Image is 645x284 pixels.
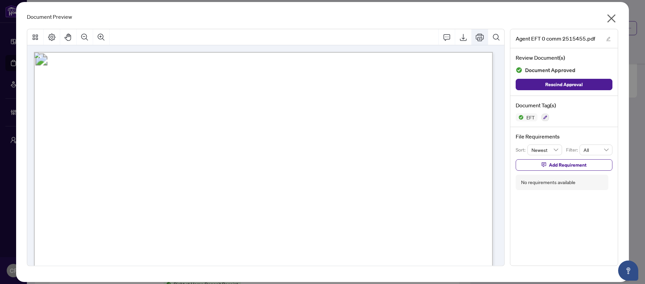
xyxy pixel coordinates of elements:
div: Document Preview [27,13,618,21]
img: Status Icon [516,113,524,121]
div: No requirements available [521,179,575,186]
span: Document Approved [525,66,575,75]
span: Add Requirement [549,160,587,170]
button: Add Requirement [516,159,612,171]
img: Document Status [516,67,522,73]
h4: Document Tag(s) [516,101,612,109]
button: Rescind Approval [516,79,612,90]
p: Filter: [566,146,579,154]
span: Newest [531,145,558,155]
button: Open asap [618,261,638,281]
span: edit [606,37,611,41]
span: Agent EFT 0 comm 2515455.pdf [516,35,595,43]
h4: Review Document(s) [516,54,612,62]
h4: File Requirements [516,132,612,140]
span: All [584,145,608,155]
span: EFT [524,115,537,120]
p: Sort: [516,146,527,154]
span: Rescind Approval [545,79,583,90]
span: close [606,13,617,24]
